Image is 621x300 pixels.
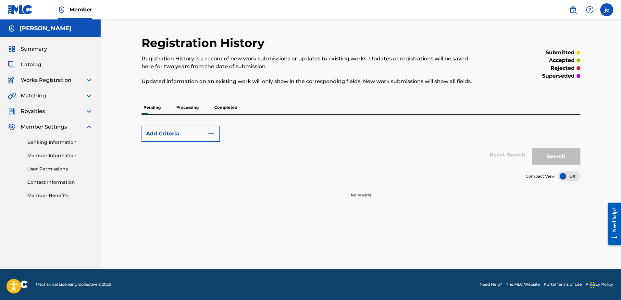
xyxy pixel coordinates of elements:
span: Royalties [21,107,45,115]
img: logo [8,281,28,288]
h5: jorge armando cordova [19,25,72,32]
a: Need Help? [479,281,502,287]
p: Completed [212,101,239,114]
img: Summary [8,45,16,53]
form: Search Form [142,122,580,168]
span: Compact View [526,173,555,179]
div: Drag [590,275,594,295]
p: Pending [142,101,163,114]
img: expand [85,107,93,115]
img: expand [85,76,93,84]
img: Works Registration [8,76,16,84]
a: SummarySummary [8,45,47,53]
img: 9d2ae6d4665cec9f34b9.svg [207,130,215,138]
span: Matching [21,92,46,100]
p: rejected [551,64,575,72]
span: Member [69,6,92,13]
img: help [586,6,594,14]
a: Banking Information [27,139,93,146]
img: Top Rightsholder [58,6,66,14]
span: Works Registration [21,76,71,84]
img: search [569,6,577,14]
span: Mechanical Licensing Collective © 2025 [36,281,111,287]
p: Updated information on an existing work will only show in the corresponding fields. New work subm... [142,78,479,85]
p: No results [351,184,371,198]
span: Catalog [21,61,41,69]
img: Member Settings [8,123,16,131]
a: Member Information [27,152,93,159]
p: Processing [174,101,201,114]
a: Public Search [566,3,579,16]
a: Member Benefits [27,192,93,199]
a: Portal Terms of Use [544,281,582,287]
img: expand [85,123,93,131]
img: Catalog [8,61,16,69]
p: superseded [542,72,575,80]
span: Member Settings [21,123,67,131]
button: Add Criteria [142,126,220,142]
span: Summary [21,45,47,53]
div: User Menu [600,3,613,16]
p: submitted [546,49,575,56]
a: Contact Information [27,179,93,186]
div: Help [583,3,596,16]
img: Accounts [8,25,16,32]
a: The MLC Website [506,281,540,287]
a: User Permissions [27,166,93,172]
h2: Registration History [142,36,268,50]
p: Registration History is a record of new work submissions or updates to existing works. Updates or... [142,55,479,70]
img: expand [85,92,93,100]
p: accepted [549,56,575,64]
img: MLC Logo [8,5,33,14]
img: Royalties [8,107,16,115]
iframe: Resource Center [603,197,621,251]
img: Matching [8,92,16,100]
iframe: Chat Widget [589,269,621,300]
a: Privacy Policy [586,281,613,287]
a: CatalogCatalog [8,61,41,69]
